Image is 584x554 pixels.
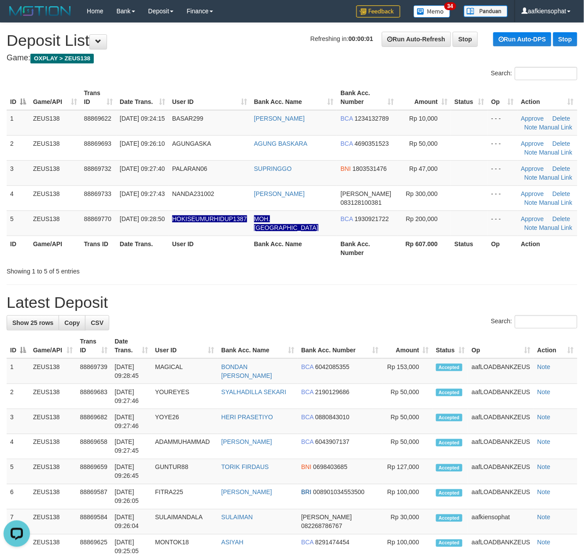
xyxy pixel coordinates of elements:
span: BCA [301,414,314,421]
a: Note [537,363,551,370]
td: ZEUS138 [30,135,81,160]
td: [DATE] 09:27:45 [111,434,152,459]
span: Copy 6042085355 to clipboard [315,363,350,370]
a: Copy [59,315,85,330]
a: Delete [553,115,570,122]
span: Copy [64,319,80,326]
a: Manual Link [539,124,573,131]
th: Bank Acc. Name [251,236,337,261]
th: ID: activate to sort column descending [7,85,30,110]
td: Rp 100,000 [382,484,432,510]
td: [DATE] 09:28:45 [111,358,152,384]
a: Note [537,388,551,395]
th: ID: activate to sort column descending [7,333,30,358]
span: Copy 6043907137 to clipboard [315,439,350,446]
span: Rp 47,000 [410,165,438,172]
th: Status: activate to sort column ascending [451,85,488,110]
label: Search: [491,315,577,329]
th: Action: activate to sort column ascending [534,333,577,358]
td: MAGICAL [152,358,218,384]
td: 88869682 [77,409,111,434]
span: BNI [340,165,351,172]
span: BCA [301,388,314,395]
span: BASAR299 [172,115,203,122]
td: [DATE] 09:26:05 [111,484,152,510]
td: 88869739 [77,358,111,384]
td: ZEUS138 [30,358,77,384]
span: BCA [340,115,353,122]
h1: Deposit List [7,32,577,49]
span: 88869622 [84,115,111,122]
button: Open LiveChat chat widget [4,4,30,30]
span: CSV [91,319,103,326]
td: FITRA225 [152,484,218,510]
th: User ID: activate to sort column ascending [169,85,251,110]
a: Note [525,174,538,181]
input: Search: [515,315,577,329]
a: Run Auto-DPS [493,32,551,46]
th: Rp 607.000 [398,236,451,261]
a: Delete [553,190,570,197]
td: 2 [7,384,30,409]
span: BCA [340,140,353,147]
span: [DATE] 09:28:50 [120,215,165,222]
h1: Latest Deposit [7,294,577,311]
a: [PERSON_NAME] [254,190,305,197]
td: ZEUS138 [30,510,77,535]
span: Rp 10,000 [410,115,438,122]
td: 6 [7,484,30,510]
span: Rp 300,000 [406,190,438,197]
td: ZEUS138 [30,160,81,185]
th: Amount: activate to sort column ascending [398,85,451,110]
span: Copy 1930921722 to clipboard [355,215,389,222]
span: Rp 50,000 [410,140,438,147]
span: Copy 1803531476 to clipboard [353,165,387,172]
th: Bank Acc. Number: activate to sort column ascending [298,333,382,358]
img: Button%20Memo.svg [414,5,451,18]
span: Copy 082268786767 to clipboard [301,523,342,530]
td: 4 [7,434,30,459]
a: Note [525,224,538,231]
span: 34 [444,2,456,10]
th: Trans ID: activate to sort column ascending [81,85,116,110]
span: Copy 4690351523 to clipboard [355,140,389,147]
td: 5 [7,211,30,236]
a: Note [537,539,551,546]
td: SULAIMANDALA [152,510,218,535]
label: Search: [491,67,577,80]
th: Action: activate to sort column ascending [517,85,577,110]
span: [DATE] 09:26:10 [120,140,165,147]
a: Note [537,489,551,496]
a: Run Auto-Refresh [382,32,451,47]
td: - - - [488,135,517,160]
td: ZEUS138 [30,459,77,484]
td: aafLOADBANKZEUS [468,384,534,409]
td: ZEUS138 [30,434,77,459]
span: Accepted [436,389,462,396]
th: Game/API [30,236,81,261]
span: 88869732 [84,165,111,172]
div: Showing 1 to 5 of 5 entries [7,263,237,276]
td: Rp 127,000 [382,459,432,484]
th: Bank Acc. Name: activate to sort column ascending [251,85,337,110]
th: Bank Acc. Number [337,236,397,261]
span: BCA [301,363,314,370]
a: Note [537,514,551,521]
td: 5 [7,459,30,484]
th: Op [488,236,517,261]
span: BNI [301,464,311,471]
span: Copy 2190129686 to clipboard [315,388,350,395]
th: Op: activate to sort column ascending [468,333,534,358]
td: 7 [7,510,30,535]
th: Date Trans.: activate to sort column ascending [111,333,152,358]
a: [PERSON_NAME] [254,115,305,122]
span: [DATE] 09:27:43 [120,190,165,197]
a: Note [525,199,538,206]
td: 4 [7,185,30,211]
a: ASIYAH [222,539,244,546]
span: OXPLAY > ZEUS138 [30,54,94,63]
td: - - - [488,160,517,185]
th: User ID [169,236,251,261]
a: Approve [521,190,544,197]
th: Trans ID [81,236,116,261]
